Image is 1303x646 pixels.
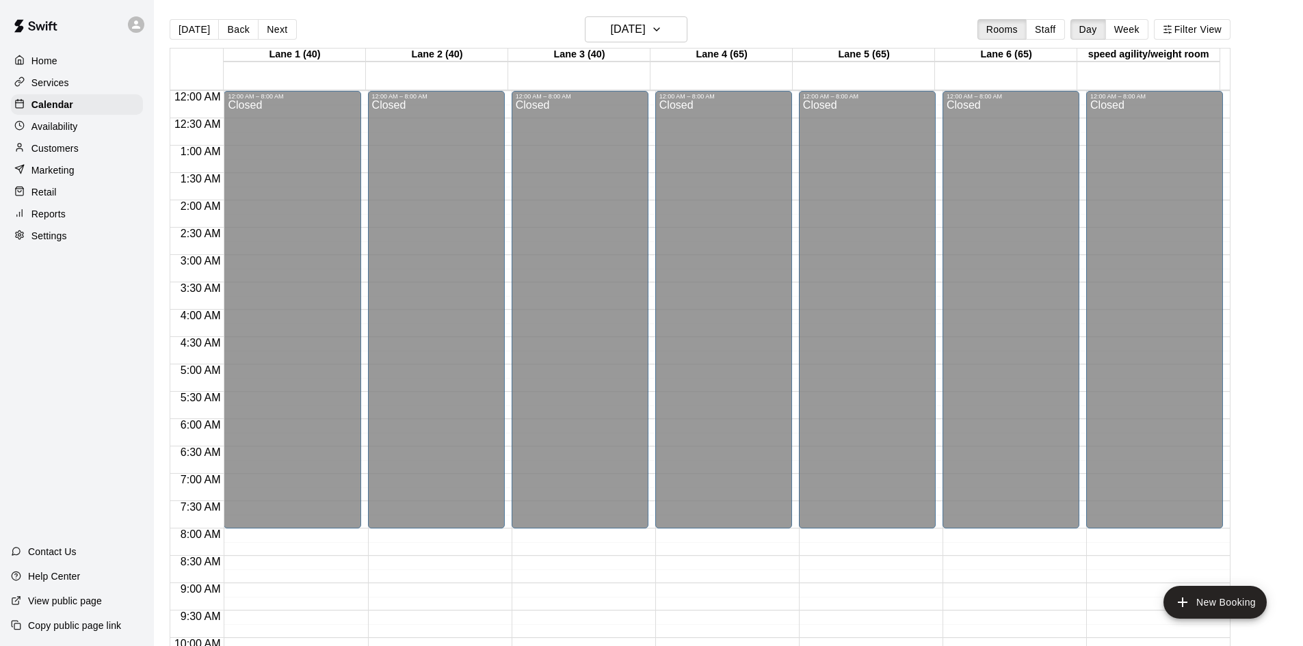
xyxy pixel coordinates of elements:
[31,54,57,68] p: Home
[1086,91,1223,528] div: 12:00 AM – 8:00 AM: Closed
[372,93,501,100] div: 12:00 AM – 8:00 AM
[177,501,224,513] span: 7:30 AM
[11,160,143,180] a: Marketing
[177,364,224,376] span: 5:00 AM
[11,138,143,159] a: Customers
[177,392,224,403] span: 5:30 AM
[177,173,224,185] span: 1:30 AM
[258,19,296,40] button: Next
[177,583,224,595] span: 9:00 AM
[177,200,224,212] span: 2:00 AM
[1105,19,1148,40] button: Week
[11,94,143,115] a: Calendar
[1090,100,1219,533] div: Closed
[366,49,508,62] div: Lane 2 (40)
[177,337,224,349] span: 4:30 AM
[947,93,1075,100] div: 12:00 AM – 8:00 AM
[935,49,1077,62] div: Lane 6 (65)
[655,91,792,528] div: 12:00 AM – 8:00 AM: Closed
[177,419,224,431] span: 6:00 AM
[28,569,80,583] p: Help Center
[1070,19,1106,40] button: Day
[512,91,648,528] div: 12:00 AM – 8:00 AM: Closed
[11,116,143,137] a: Availability
[177,528,224,540] span: 8:00 AM
[368,91,505,528] div: 12:00 AM – 8:00 AM: Closed
[1154,19,1230,40] button: Filter View
[516,100,644,533] div: Closed
[218,19,259,40] button: Back
[1077,49,1220,62] div: speed agility/weight room
[803,100,932,533] div: Closed
[177,610,224,622] span: 9:30 AM
[11,182,143,202] a: Retail
[803,93,932,100] div: 12:00 AM – 8:00 AM
[659,93,788,100] div: 12:00 AM – 8:00 AM
[799,91,936,528] div: 12:00 AM – 8:00 AM: Closed
[28,594,102,608] p: View public page
[31,207,66,221] p: Reports
[659,100,788,533] div: Closed
[28,545,77,558] p: Contact Us
[372,100,501,533] div: Closed
[177,228,224,239] span: 2:30 AM
[585,16,687,42] button: [DATE]
[31,163,75,177] p: Marketing
[177,474,224,485] span: 7:00 AM
[177,282,224,294] span: 3:30 AM
[171,91,224,103] span: 12:00 AM
[31,142,79,155] p: Customers
[793,49,935,62] div: Lane 5 (65)
[516,93,644,100] div: 12:00 AM – 8:00 AM
[228,93,356,100] div: 12:00 AM – 8:00 AM
[11,72,143,93] a: Services
[228,100,356,533] div: Closed
[177,310,224,321] span: 4:00 AM
[177,255,224,267] span: 3:00 AM
[947,100,1075,533] div: Closed
[1026,19,1065,40] button: Staff
[31,185,57,199] p: Retail
[1090,93,1219,100] div: 12:00 AM – 8:00 AM
[31,98,73,111] p: Calendar
[28,619,121,632] p: Copy public page link
[508,49,650,62] div: Lane 3 (40)
[224,49,366,62] div: Lane 1 (40)
[177,556,224,567] span: 8:30 AM
[977,19,1027,40] button: Rooms
[11,204,143,224] a: Reports
[170,19,219,40] button: [DATE]
[31,76,69,90] p: Services
[11,226,143,246] a: Settings
[224,91,360,528] div: 12:00 AM – 8:00 AM: Closed
[177,146,224,157] span: 1:00 AM
[943,91,1079,528] div: 12:00 AM – 8:00 AM: Closed
[11,51,143,71] a: Home
[31,229,67,243] p: Settings
[611,20,646,39] h6: [DATE]
[1163,586,1267,619] button: add
[177,446,224,458] span: 6:30 AM
[31,120,78,133] p: Availability
[171,118,224,130] span: 12:30 AM
[650,49,793,62] div: Lane 4 (65)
